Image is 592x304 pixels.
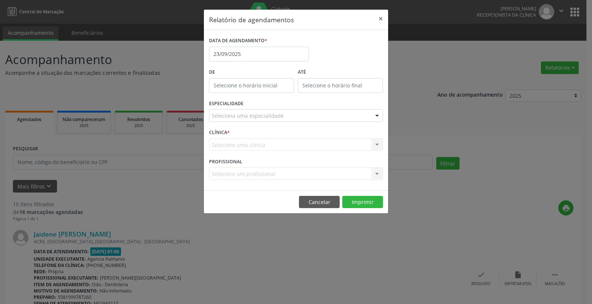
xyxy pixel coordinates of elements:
label: PROFISSIONAL [209,156,242,167]
label: ATÉ [298,67,383,78]
input: Selecione o horário inicial [209,78,294,93]
input: Selecione o horário final [298,78,383,93]
button: Close [373,10,388,28]
h5: Relatório de agendamentos [209,15,294,24]
button: Imprimir [342,196,383,208]
input: Selecione uma data ou intervalo [209,47,309,61]
label: De [209,67,294,78]
label: DATA DE AGENDAMENTO [209,35,267,47]
span: Seleciona uma especialidade [212,112,284,120]
button: Cancelar [299,196,340,208]
label: CLÍNICA [209,127,230,138]
label: ESPECIALIDADE [209,98,243,110]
